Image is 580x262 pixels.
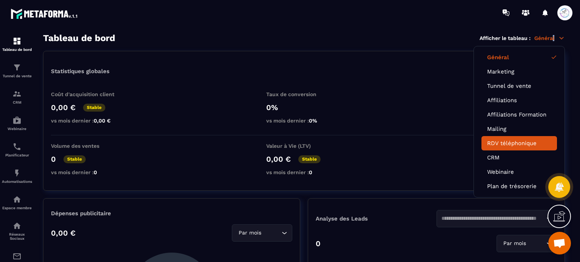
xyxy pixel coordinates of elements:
[51,143,126,149] p: Volume des ventes
[2,206,32,210] p: Espace membre
[316,215,437,222] p: Analyse des Leads
[487,169,551,175] a: Webinaire
[316,239,321,248] p: 0
[487,68,551,75] a: Marketing
[2,31,32,57] a: formationformationTableau de bord
[2,74,32,78] p: Tunnel de vente
[266,155,291,164] p: 0,00 €
[266,118,342,124] p: vs mois dernier :
[94,169,97,175] span: 0
[51,68,110,75] p: Statistiques globales
[51,169,126,175] p: vs mois dernier :
[2,57,32,84] a: formationformationTunnel de vente
[266,169,342,175] p: vs mois dernier :
[2,153,32,157] p: Planificateur
[51,155,56,164] p: 0
[309,169,312,175] span: 0
[548,232,571,254] a: Ouvrir le chat
[309,118,317,124] span: 0%
[263,229,280,237] input: Search for option
[487,54,551,61] a: Général
[83,104,105,112] p: Stable
[51,103,76,112] p: 0,00 €
[487,83,551,89] a: Tunnel de vente
[2,163,32,189] a: automationsautomationsAutomatisations
[2,47,32,52] p: Tableau de bord
[2,189,32,216] a: automationsautomationsEspace membre
[298,155,321,163] p: Stable
[2,232,32,241] p: Réseaux Sociaux
[497,235,557,252] div: Search for option
[2,127,32,131] p: Webinaire
[51,118,126,124] p: vs mois dernier :
[487,111,551,118] a: Affiliations Formation
[487,126,551,132] a: Mailing
[94,118,111,124] span: 0,00 €
[2,84,32,110] a: formationformationCRM
[43,33,115,43] h3: Tableau de bord
[12,221,22,230] img: social-network
[487,140,551,147] a: RDV téléphonique
[237,229,263,237] span: Par mois
[528,239,545,248] input: Search for option
[51,210,292,217] p: Dépenses publicitaire
[12,116,22,125] img: automations
[266,103,342,112] p: 0%
[12,169,22,178] img: automations
[480,35,531,41] p: Afficher le tableau :
[266,91,342,97] p: Taux de conversion
[63,155,86,163] p: Stable
[266,143,342,149] p: Valeur à Vie (LTV)
[12,37,22,46] img: formation
[501,239,528,248] span: Par mois
[12,63,22,72] img: formation
[12,195,22,204] img: automations
[12,89,22,98] img: formation
[12,252,22,261] img: email
[487,154,551,161] a: CRM
[2,136,32,163] a: schedulerschedulerPlanificateur
[2,216,32,246] a: social-networksocial-networkRéseaux Sociaux
[487,97,551,104] a: Affiliations
[2,179,32,184] p: Automatisations
[51,228,76,237] p: 0,00 €
[2,100,32,104] p: CRM
[2,110,32,136] a: automationsautomationsWebinaire
[51,91,126,97] p: Coût d'acquisition client
[441,215,545,223] input: Search for option
[487,183,551,190] a: Plan de trésorerie
[534,35,565,41] p: Général
[11,7,79,20] img: logo
[12,142,22,151] img: scheduler
[232,224,292,242] div: Search for option
[437,210,557,227] div: Search for option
